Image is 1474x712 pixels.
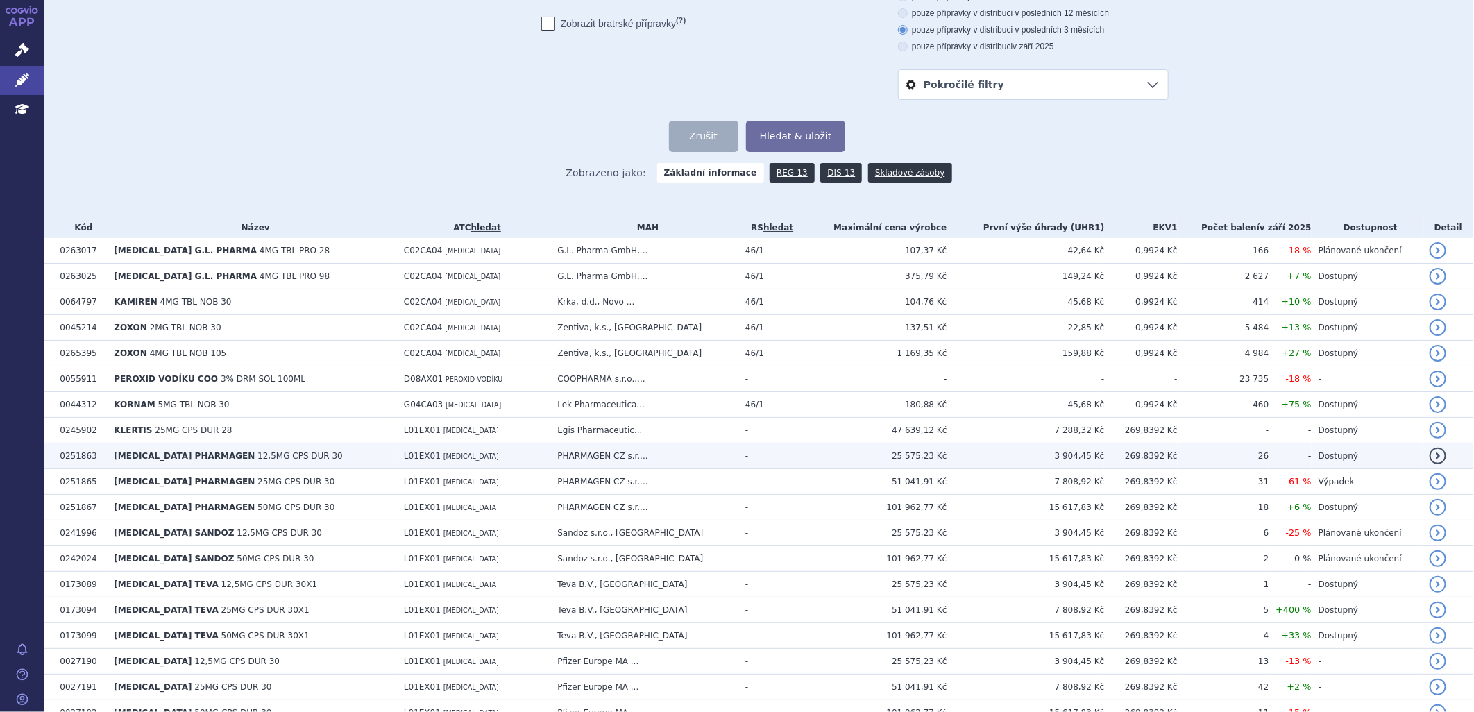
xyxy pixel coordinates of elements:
[194,682,271,692] span: 25MG CPS DUR 30
[550,520,738,546] td: Sandoz s.r.o., [GEOGRAPHIC_DATA]
[53,264,107,289] td: 0263025
[114,502,255,512] span: [MEDICAL_DATA] PHARMAGEN
[1287,681,1312,692] span: +2 %
[1312,392,1423,418] td: Dostupný
[1104,572,1177,597] td: 269,8392 Kč
[738,495,799,520] td: -
[738,418,799,443] td: -
[237,528,322,538] span: 12,5MG CPS DUR 30
[947,546,1105,572] td: 15 617,83 Kč
[53,366,107,392] td: 0055911
[114,579,218,589] span: [MEDICAL_DATA] TEVA
[868,163,951,183] a: Skladové zásoby
[53,469,107,495] td: 0251865
[1178,469,1269,495] td: 31
[550,289,738,315] td: Krka, d.d., Novo ...
[799,264,947,289] td: 375,79 Kč
[799,315,947,341] td: 137,51 Kč
[404,682,441,692] span: L01EX01
[799,443,947,469] td: 25 575,23 Kč
[947,623,1105,649] td: 15 617,83 Kč
[1104,217,1177,238] th: EKV1
[738,289,799,315] td: 46/1
[114,348,147,358] span: ZOXON
[443,529,499,537] span: [MEDICAL_DATA]
[1430,499,1446,516] a: detail
[763,223,793,232] a: hledat
[947,418,1105,443] td: 7 288,32 Kč
[1178,443,1269,469] td: 26
[445,247,500,255] span: [MEDICAL_DATA]
[550,418,738,443] td: Egis Pharmaceutic...
[550,649,738,675] td: Pfizer Europe MA ...
[799,520,947,546] td: 25 575,23 Kč
[53,572,107,597] td: 0173089
[1430,550,1446,567] a: detail
[738,675,799,700] td: -
[1178,238,1269,264] td: 166
[107,217,397,238] th: Název
[404,631,441,641] span: L01EX01
[404,271,443,281] span: C02CA04
[1104,520,1177,546] td: 269,8392 Kč
[799,289,947,315] td: 104,76 Kč
[947,649,1105,675] td: 3 904,45 Kč
[738,366,799,392] td: -
[443,632,499,640] span: [MEDICAL_DATA]
[114,425,152,435] span: KLERTIS
[738,623,799,649] td: -
[114,477,255,486] span: [MEDICAL_DATA] PHARMAGEN
[114,554,234,563] span: [MEDICAL_DATA] SANDOZ
[1286,476,1312,486] span: -61 %
[947,675,1105,700] td: 7 808,92 Kč
[541,17,686,31] label: Zobrazit bratrské přípravky
[1269,572,1311,597] td: -
[1312,315,1423,341] td: Dostupný
[53,315,107,341] td: 0045214
[53,289,107,315] td: 0064797
[820,163,862,183] a: DIS-13
[471,223,501,232] a: hledat
[1178,392,1269,418] td: 460
[443,504,499,511] span: [MEDICAL_DATA]
[221,579,318,589] span: 12,5MG CPS DUR 30X1
[114,323,147,332] span: ZOXON
[799,495,947,520] td: 101 962,77 Kč
[257,451,343,461] span: 12,5MG CPS DUR 30
[445,273,500,280] span: [MEDICAL_DATA]
[1276,604,1311,615] span: +400 %
[799,238,947,264] td: 107,37 Kč
[799,366,947,392] td: -
[445,350,500,357] span: [MEDICAL_DATA]
[114,271,257,281] span: [MEDICAL_DATA] G.L. PHARMA
[446,375,503,383] span: PEROXID VODÍKU
[443,684,499,691] span: [MEDICAL_DATA]
[53,217,107,238] th: Kód
[550,366,738,392] td: COOPHARMA s.r.o.,...
[947,289,1105,315] td: 45,68 Kč
[799,572,947,597] td: 25 575,23 Kč
[53,597,107,623] td: 0173094
[1178,315,1269,341] td: 5 484
[404,579,441,589] span: L01EX01
[550,217,738,238] th: MAH
[1104,238,1177,264] td: 0,9924 Kč
[1104,469,1177,495] td: 269,8392 Kč
[397,217,550,238] th: ATC
[1178,264,1269,289] td: 2 627
[114,297,157,307] span: KAMIREN
[550,675,738,700] td: Pfizer Europe MA ...
[799,649,947,675] td: 25 575,23 Kč
[1104,675,1177,700] td: 269,8392 Kč
[53,623,107,649] td: 0173099
[1430,473,1446,490] a: detail
[1312,495,1423,520] td: Dostupný
[1104,366,1177,392] td: -
[53,238,107,264] td: 0263017
[150,348,227,358] span: 4MG TBL NOB 105
[1430,525,1446,541] a: detail
[443,658,499,666] span: [MEDICAL_DATA]
[404,297,443,307] span: C02CA04
[676,16,686,25] abbr: (?)
[1312,623,1423,649] td: Dostupný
